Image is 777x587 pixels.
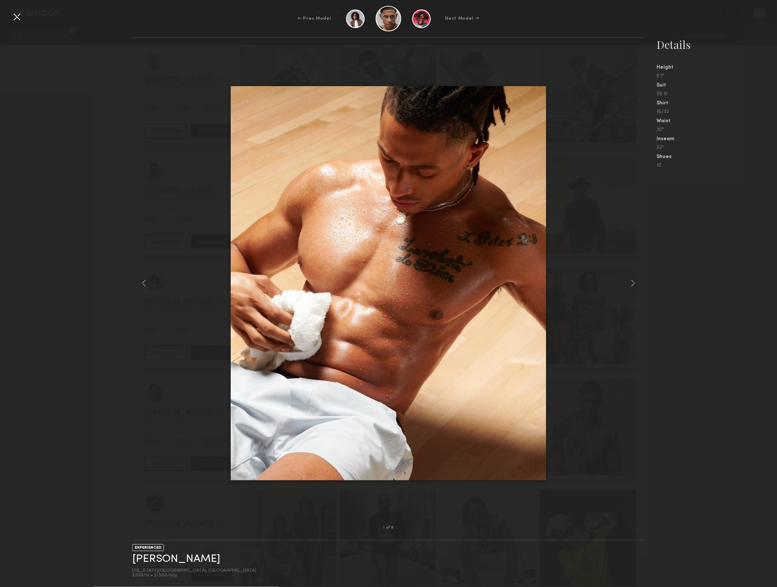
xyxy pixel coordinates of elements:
[657,137,777,142] div: Inseam
[132,573,256,578] div: $200/hr • $1500/day
[132,554,220,565] a: [PERSON_NAME]
[132,569,256,573] div: [US_STATE][GEOGRAPHIC_DATA], [GEOGRAPHIC_DATA]
[657,163,777,168] div: 10
[657,92,777,97] div: 38 R
[383,526,394,530] div: 1 of 6
[657,145,777,150] div: 32"
[445,15,479,22] div: Next Model →
[657,74,777,79] div: 6'1"
[657,119,777,124] div: Waist
[132,544,164,551] div: EXPERIENCED
[657,154,777,160] div: Shoes
[657,65,777,70] div: Height
[657,37,777,52] div: Details
[298,15,332,22] div: ← Prev Model
[657,101,777,106] div: Shirt
[657,110,777,115] div: 15/33
[657,127,777,133] div: 30"
[657,83,777,88] div: Suit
